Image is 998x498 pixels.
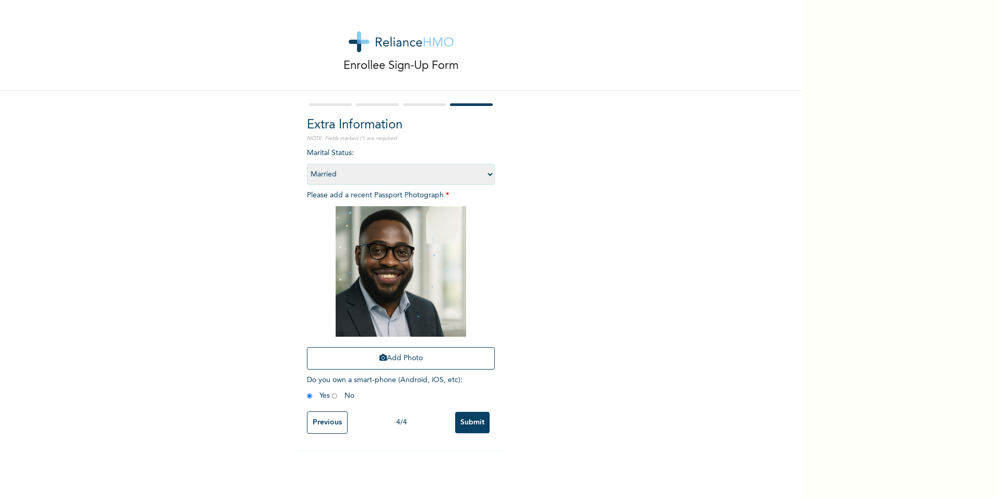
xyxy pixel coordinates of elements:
img: logo [349,31,454,52]
img: Crop [336,206,466,337]
input: Previous [307,411,348,434]
p: NOTE: Fields marked (*) are required [307,135,495,143]
span: Do you own a smart-phone (Android, iOS, etc) : Yes No [307,376,462,399]
span: Marital Status : [307,149,495,178]
button: Add Photo [307,347,495,370]
span: Please add a recent Passport Photograph [307,192,495,375]
h2: Extra Information [307,116,495,135]
div: 4 / 4 [348,417,455,428]
input: Submit [455,412,490,433]
p: Enrollee Sign-Up Form [343,57,459,75]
